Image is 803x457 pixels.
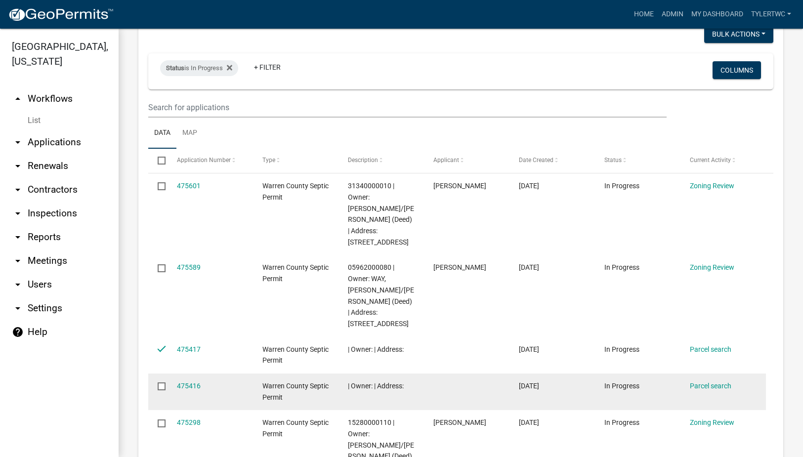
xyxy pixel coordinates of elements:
button: Bulk Actions [704,25,773,43]
a: Zoning Review [690,418,734,426]
span: Description [348,157,378,164]
span: Warren County Septic Permit [262,382,329,401]
span: Rick Rogers [433,263,486,271]
i: arrow_drop_down [12,208,24,219]
a: 475416 [177,382,201,390]
a: Map [176,118,203,149]
span: In Progress [604,182,639,190]
span: Status [604,157,622,164]
div: is In Progress [160,60,238,76]
datatable-header-cell: Type [253,149,338,172]
span: In Progress [604,263,639,271]
i: arrow_drop_down [12,136,24,148]
span: Warren County Septic Permit [262,345,329,365]
datatable-header-cell: Status [595,149,680,172]
span: | Owner: | Address: [348,382,404,390]
datatable-header-cell: Description [338,149,424,172]
a: Home [630,5,658,24]
a: Parcel search [690,382,731,390]
a: 475298 [177,418,201,426]
span: Warren County Septic Permit [262,263,329,283]
a: Parcel search [690,345,731,353]
a: My Dashboard [687,5,747,24]
span: 09/08/2025 [519,345,539,353]
a: Data [148,118,176,149]
i: arrow_drop_down [12,279,24,291]
datatable-header-cell: Applicant [424,149,509,172]
i: arrow_drop_down [12,231,24,243]
span: 05962000080 | Owner: WAY, CLARK/RENEE (Deed) | Address: 8310 BOSTON TRL [348,263,414,328]
span: 09/08/2025 [519,418,539,426]
button: Columns [713,61,761,79]
span: Chad Davdison [433,418,486,426]
span: 31340000010 | Owner: STEWART, JAMES G/JACKI (Deed) | Address: 11091 QUAKER TRL [348,182,414,246]
a: Zoning Review [690,263,734,271]
a: TylerTWC [747,5,795,24]
span: Status [166,64,184,72]
i: arrow_drop_up [12,93,24,105]
i: help [12,326,24,338]
a: + Filter [246,58,289,76]
span: | Owner: | Address: [348,345,404,353]
a: 475589 [177,263,201,271]
a: 475417 [177,345,201,353]
span: Warren County Septic Permit [262,182,329,201]
span: In Progress [604,418,639,426]
datatable-header-cell: Application Number [167,149,253,172]
span: In Progress [604,382,639,390]
datatable-header-cell: Current Activity [680,149,766,172]
span: Application Number [177,157,231,164]
i: arrow_drop_down [12,184,24,196]
span: Rick Rogers [433,182,486,190]
i: arrow_drop_down [12,160,24,172]
span: 09/09/2025 [519,182,539,190]
a: Zoning Review [690,182,734,190]
span: 09/08/2025 [519,382,539,390]
input: Search for applications [148,97,667,118]
span: In Progress [604,345,639,353]
a: 475601 [177,182,201,190]
span: Applicant [433,157,459,164]
datatable-header-cell: Select [148,149,167,172]
span: 09/09/2025 [519,263,539,271]
datatable-header-cell: Date Created [509,149,595,172]
span: Type [262,157,275,164]
i: arrow_drop_down [12,255,24,267]
span: Current Activity [690,157,731,164]
a: Admin [658,5,687,24]
span: Warren County Septic Permit [262,418,329,438]
span: Date Created [519,157,553,164]
i: arrow_drop_down [12,302,24,314]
